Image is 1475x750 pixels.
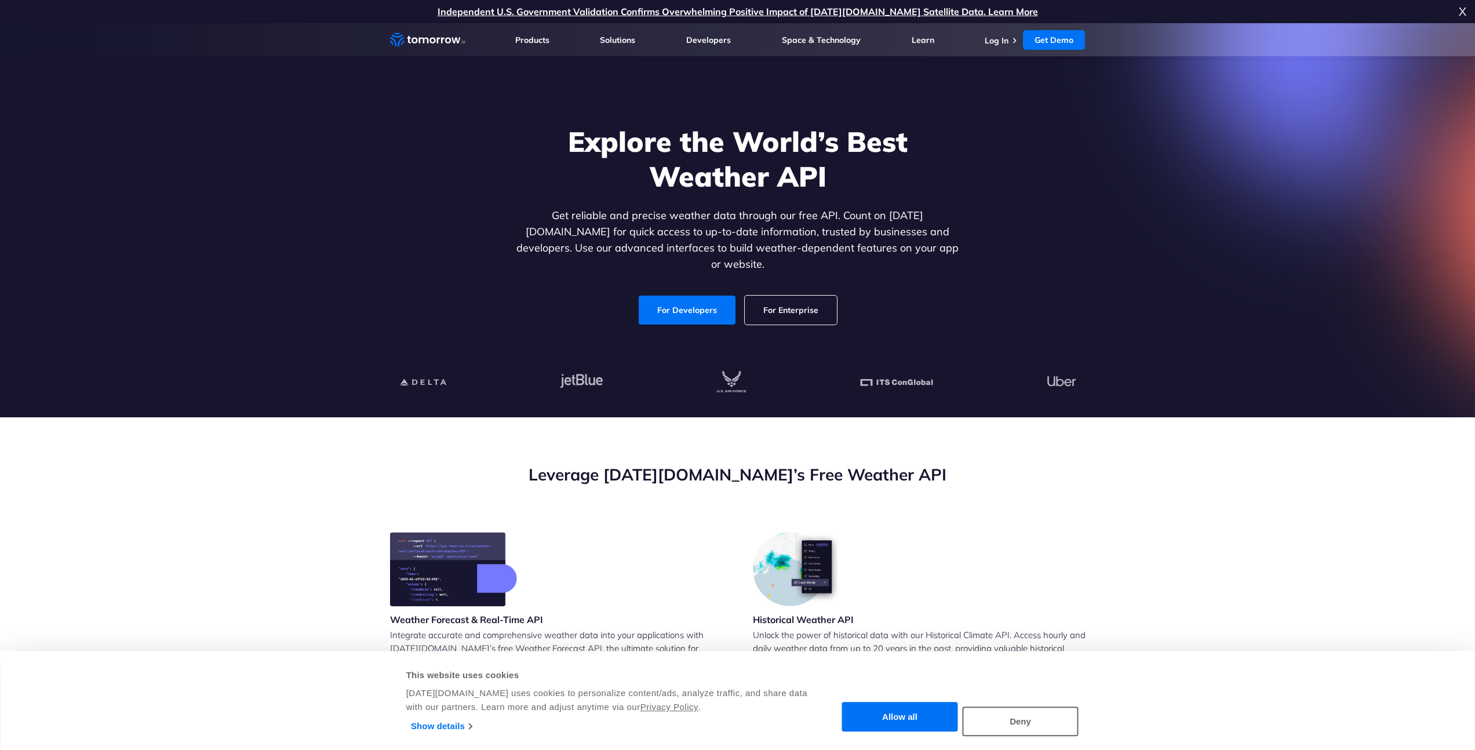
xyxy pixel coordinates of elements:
p: Integrate accurate and comprehensive weather data into your applications with [DATE][DOMAIN_NAME]... [390,628,723,708]
button: Deny [963,707,1079,736]
a: Show details [411,718,472,735]
a: Space & Technology [782,35,861,45]
a: Log In [985,35,1008,46]
a: Products [515,35,549,45]
a: For Enterprise [745,296,837,325]
a: Get Demo [1023,30,1085,50]
h2: Leverage [DATE][DOMAIN_NAME]’s Free Weather API [390,464,1086,486]
a: Independent U.S. Government Validation Confirms Overwhelming Positive Impact of [DATE][DOMAIN_NAM... [438,6,1038,17]
a: Learn [912,35,934,45]
h3: Weather Forecast & Real-Time API [390,613,543,626]
a: Developers [686,35,731,45]
h1: Explore the World’s Best Weather API [514,124,962,194]
button: Allow all [842,702,958,732]
h3: Historical Weather API [753,613,854,626]
a: Home link [390,31,465,49]
a: Solutions [600,35,635,45]
a: For Developers [639,296,735,325]
p: Get reliable and precise weather data through our free API. Count on [DATE][DOMAIN_NAME] for quic... [514,207,962,272]
a: Privacy Policy [640,702,698,712]
div: [DATE][DOMAIN_NAME] uses cookies to personalize content/ads, analyze traffic, and share data with... [406,686,809,714]
p: Unlock the power of historical data with our Historical Climate API. Access hourly and daily weat... [753,628,1086,695]
div: This website uses cookies [406,668,809,682]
